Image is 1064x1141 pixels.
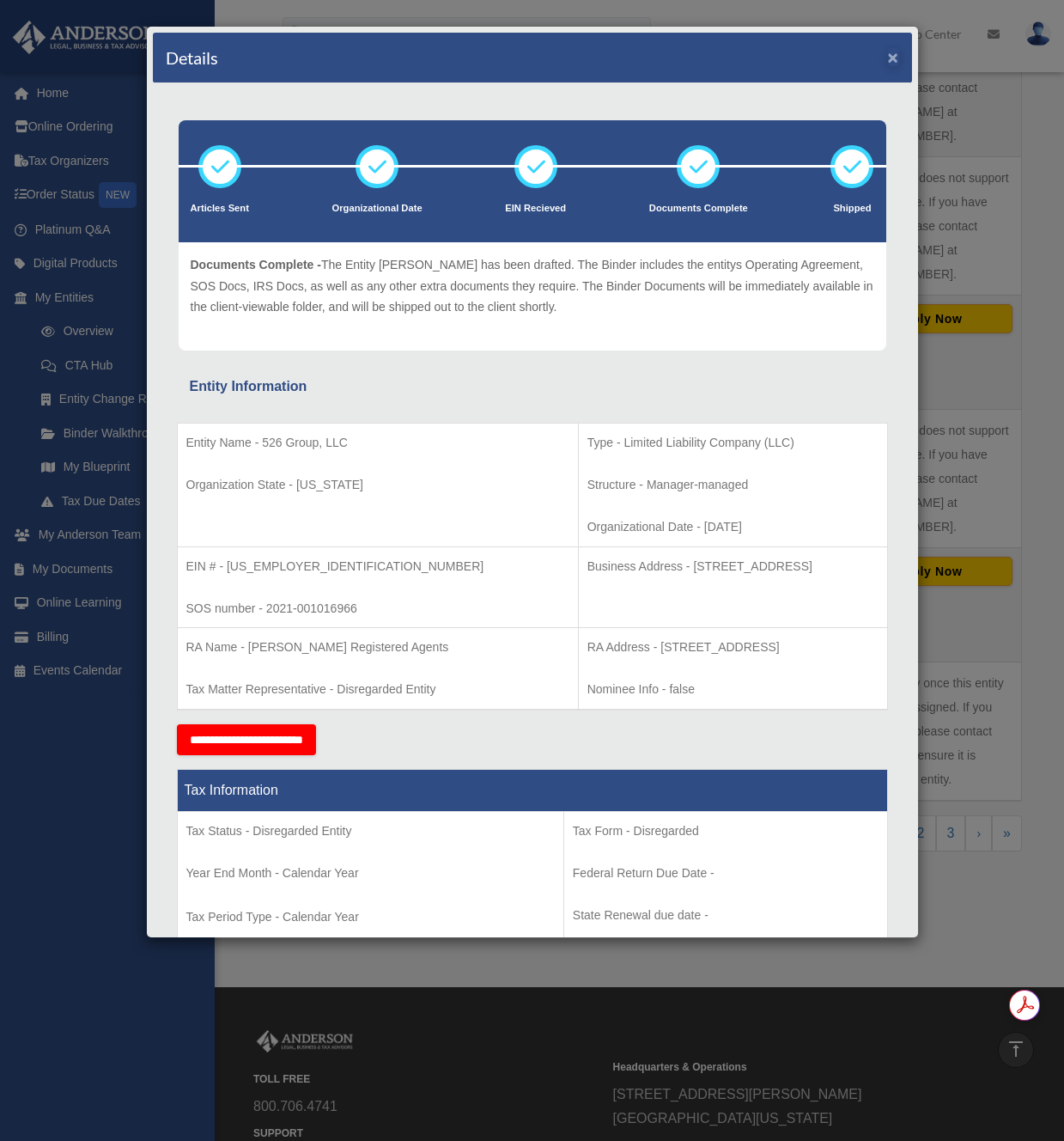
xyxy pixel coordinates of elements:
[186,556,569,577] p: EIN # - [US_EMPLOYER_IDENTIFICATION_NUMBER]
[830,200,873,217] p: Shipped
[587,556,879,577] p: Business Address - [STREET_ADDRESS]
[587,474,879,496] p: Structure - Manager-managed
[186,598,569,619] p: SOS number - 2021-001016966
[186,679,569,700] p: Tax Matter Representative - Disregarded Entity
[587,679,879,700] p: Nominee Info - false
[166,46,218,70] h4: Details
[191,200,249,217] p: Articles Sent
[190,375,875,399] div: Entity Information
[186,474,569,496] p: Organization State - [US_STATE]
[191,258,321,272] span: Documents Complete -
[186,637,569,658] p: RA Name - [PERSON_NAME] Registered Agents
[186,821,555,842] p: Tax Status - Disregarded Entity
[649,200,748,217] p: Documents Complete
[587,432,879,454] p: Type - Limited Liability Company (LLC)
[505,200,566,217] p: EIN Recieved
[573,821,879,842] p: Tax Form - Disregarded
[177,811,563,938] td: Tax Period Type - Calendar Year
[587,637,879,658] p: RA Address - [STREET_ADDRESS]
[332,200,423,217] p: Organizational Date
[191,254,874,318] p: The Entity [PERSON_NAME] has been drafted. The Binder includes the entitys Operating Agreement, S...
[587,516,879,538] p: Organizational Date - [DATE]
[888,48,899,66] button: ×
[573,905,879,926] p: State Renewal due date -
[573,863,879,884] p: Federal Return Due Date -
[186,863,555,884] p: Year End Month - Calendar Year
[177,769,887,811] th: Tax Information
[186,432,569,454] p: Entity Name - 526 Group, LLC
